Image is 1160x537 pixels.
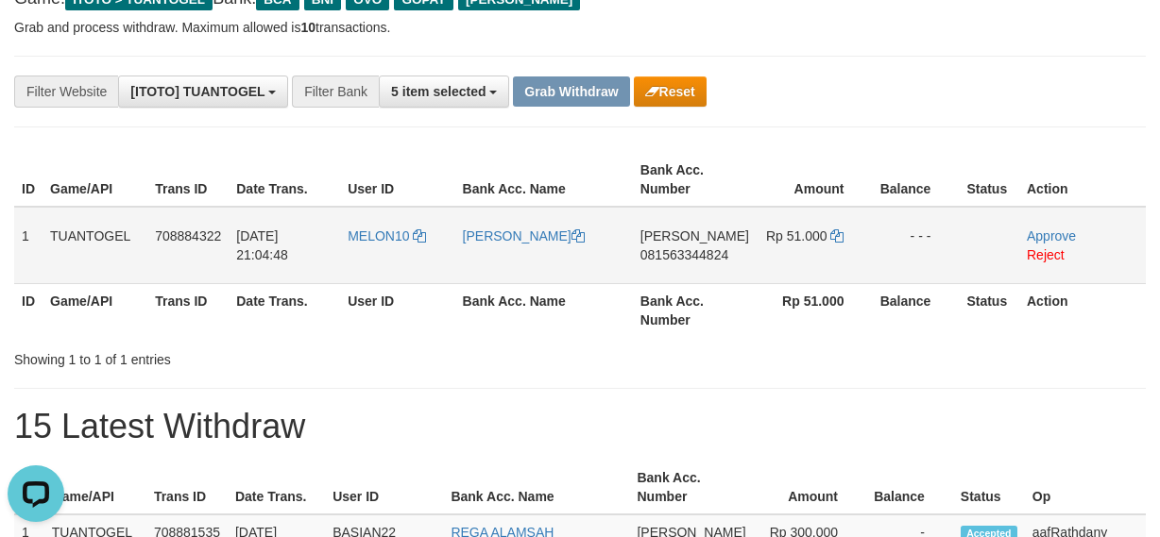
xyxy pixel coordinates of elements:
th: Bank Acc. Name [443,461,629,514]
div: Filter Bank [292,76,379,108]
span: [ITOTO] TUANTOGEL [130,84,264,99]
th: Game/API [43,283,147,337]
h1: 15 Latest Withdraw [14,408,1146,445]
th: Status [959,153,1019,207]
th: ID [14,153,43,207]
th: Bank Acc. Name [455,283,633,337]
th: ID [14,283,43,337]
th: Trans ID [146,461,228,514]
th: Amount [755,461,866,514]
span: 708884322 [155,228,221,243]
td: - - - [872,207,959,284]
th: Op [1025,461,1146,514]
th: User ID [340,283,454,337]
button: [ITOTO] TUANTOGEL [118,76,288,108]
th: Balance [866,461,953,514]
th: Balance [872,153,959,207]
a: MELON10 [348,228,426,243]
strong: 10 [300,20,316,35]
a: Approve [1027,228,1076,243]
th: Bank Acc. Number [629,461,755,514]
span: [PERSON_NAME] [640,228,749,243]
th: Bank Acc. Number [633,153,757,207]
th: Action [1019,283,1146,337]
a: Copy 51000 to clipboard [830,228,844,243]
button: Reset [634,76,707,107]
button: Open LiveChat chat widget [8,8,64,64]
th: User ID [325,461,443,514]
span: [DATE] 21:04:48 [236,228,288,262]
th: Rp 51.000 [757,283,873,337]
a: [PERSON_NAME] [463,228,585,243]
p: Grab and process withdraw. Maximum allowed is transactions. [14,18,1146,37]
th: Bank Acc. Name [455,153,633,207]
th: Status [953,461,1025,514]
span: MELON10 [348,228,409,243]
div: Showing 1 to 1 of 1 entries [14,343,469,369]
th: Date Trans. [229,283,340,337]
th: Game/API [44,461,146,514]
th: Date Trans. [229,153,340,207]
th: Balance [872,283,959,337]
th: Bank Acc. Number [633,283,757,337]
th: Trans ID [147,153,229,207]
span: Copy 081563344824 to clipboard [640,247,728,262]
span: 5 item selected [391,84,486,99]
th: User ID [340,153,454,207]
a: Reject [1027,247,1065,262]
th: Action [1019,153,1146,207]
th: Status [959,283,1019,337]
button: Grab Withdraw [513,76,629,107]
button: 5 item selected [379,76,509,108]
span: Rp 51.000 [766,228,827,243]
th: Game/API [43,153,147,207]
th: Date Trans. [228,461,325,514]
td: 1 [14,207,43,284]
th: Trans ID [147,283,229,337]
th: Amount [757,153,873,207]
td: TUANTOGEL [43,207,147,284]
div: Filter Website [14,76,118,108]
